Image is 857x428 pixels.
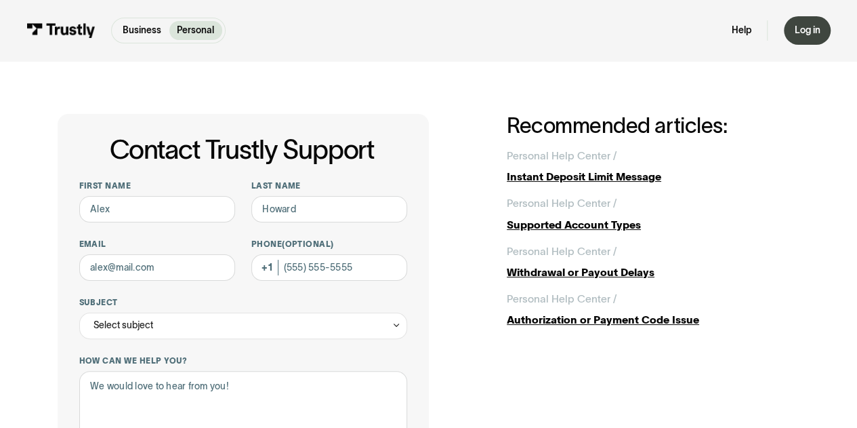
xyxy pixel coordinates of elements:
p: Personal [177,24,214,38]
div: Personal Help Center / [507,195,616,211]
div: Log in [794,24,820,37]
label: Phone [251,239,408,250]
div: Supported Account Types [507,217,799,233]
img: Trustly Logo [26,23,96,37]
a: Log in [784,16,831,44]
input: alex@mail.com [79,254,236,281]
a: Personal Help Center /Supported Account Types [507,195,799,233]
label: Email [79,239,236,250]
input: Howard [251,196,408,222]
div: Instant Deposit Limit Message [507,169,799,184]
div: Personal Help Center / [507,148,616,163]
p: Business [123,24,161,38]
input: (555) 555-5555 [251,254,408,281]
label: Subject [79,297,408,308]
label: First name [79,180,236,191]
a: Business [114,21,169,40]
input: Alex [79,196,236,222]
div: Withdrawal or Payout Delays [507,265,799,280]
div: Select subject [79,313,408,339]
div: Personal Help Center / [507,291,616,307]
a: Help [732,24,751,37]
span: (Optional) [282,239,334,248]
a: Personal Help Center /Instant Deposit Limit Message [507,148,799,185]
div: Select subject [93,317,153,333]
label: How can we help you? [79,355,408,366]
h2: Recommended articles: [507,114,799,137]
h1: Contact Trustly Support [77,135,408,164]
a: Personal [169,21,222,40]
a: Personal Help Center /Withdrawal or Payout Delays [507,244,799,281]
label: Last name [251,180,408,191]
div: Personal Help Center / [507,244,616,259]
div: Authorization or Payment Code Issue [507,312,799,328]
a: Personal Help Center /Authorization or Payment Code Issue [507,291,799,328]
